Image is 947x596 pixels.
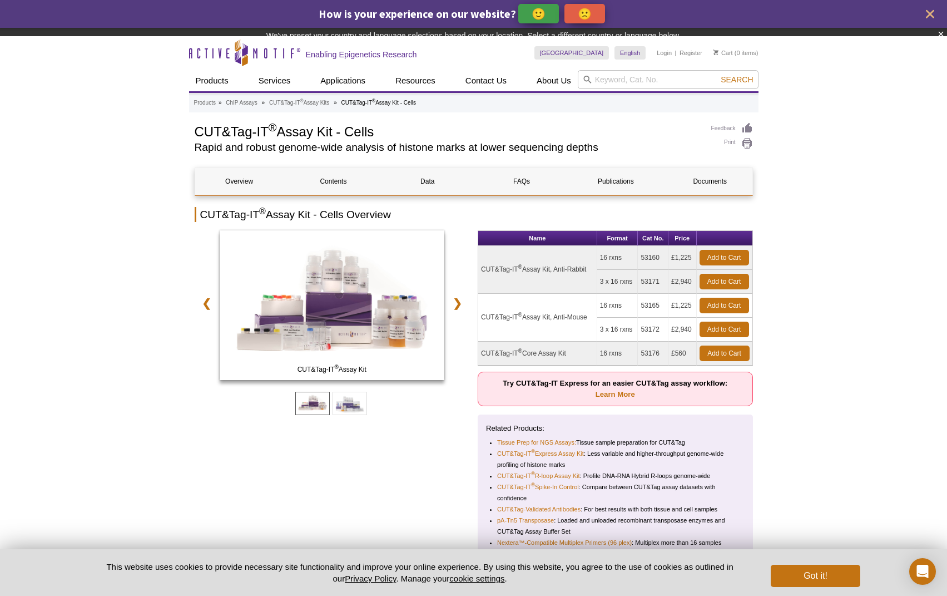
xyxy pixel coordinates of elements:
sup: ® [531,449,535,454]
sup: ® [334,364,338,370]
a: Data [383,168,472,195]
li: : Compare between CUT&Tag assay datasets with confidence [497,481,735,504]
span: CUT&Tag-IT Assay Kit [222,364,442,375]
li: : Loaded and unloaded recombinant transposase enzymes and CUT&Tag Assay Buffer Set [497,515,735,537]
a: CUT&Tag-IT Assay Kit [220,230,445,384]
a: Overview [195,168,284,195]
h1: CUT&Tag-IT Assay Kit - Cells [195,122,700,139]
img: Change Here [510,36,540,62]
a: Register [680,49,702,57]
li: » [262,100,265,106]
a: Add to Cart [700,250,749,265]
a: Feedback [711,122,753,135]
td: 53172 [638,318,668,342]
td: CUT&Tag-IT Assay Kit, Anti-Mouse [478,294,597,342]
td: £1,225 [668,294,697,318]
h2: Enabling Epigenetics Research [306,50,417,60]
th: Name [478,231,597,246]
a: CUT&Tag-IT®Express Assay Kit [497,448,584,459]
p: 🙂 [532,7,546,21]
li: : Less variable and higher-throughput genome-wide profiling of histone marks [497,448,735,470]
li: » [219,100,222,106]
h2: Rapid and robust genome-wide analysis of histone marks at lower sequencing depths [195,142,700,152]
a: Resources [389,70,442,91]
a: CUT&Tag-IT®Assay Kits [269,98,329,108]
p: This website uses cookies to provide necessary site functionality and improve your online experie... [87,561,753,584]
td: 16 rxns [597,246,638,270]
li: Tissue sample preparation for CUT&Tag [497,437,735,448]
sup: ® [300,98,304,104]
a: Add to Cart [700,298,749,313]
a: Add to Cart [700,274,749,289]
a: Cart [713,49,733,57]
h2: CUT&Tag-IT Assay Kit - Cells Overview [195,207,753,222]
sup: ® [531,482,535,487]
p: Related Products: [486,423,745,434]
td: £2,940 [668,270,697,294]
a: Tissue Prep for NGS Assays: [497,437,576,448]
td: £2,940 [668,318,697,342]
a: Nextera™-Compatible Multiplex Primers (96 plex) [497,537,632,548]
li: CUT&Tag-IT Assay Kit - Cells [341,100,416,106]
td: £1,225 [668,246,697,270]
button: close [923,7,937,21]
a: Learn More [596,390,635,398]
button: × [938,28,944,41]
td: 53171 [638,270,668,294]
a: Applications [314,70,372,91]
td: £560 [668,342,697,366]
a: pA-Tn5 Transposase [497,515,554,526]
li: » [334,100,337,106]
li: : Multiplex more than 16 samples [497,537,735,548]
div: Open Intercom Messenger [909,558,936,585]
li: : Profile DNA-RNA Hybrid R-loops genome-wide [497,470,735,481]
td: 53160 [638,246,668,270]
a: Print [711,137,753,150]
a: Add to Cart [700,322,749,337]
th: Price [668,231,697,246]
input: Keyword, Cat. No. [578,70,758,89]
button: cookie settings [449,574,504,583]
a: FAQs [477,168,566,195]
button: Search [717,75,756,85]
sup: ® [518,348,522,354]
td: 16 rxns [597,294,638,318]
a: Documents [666,168,754,195]
sup: ® [531,471,535,476]
a: CUT&Tag-IT®R-loop Assay Kit [497,470,580,481]
a: Services [252,70,298,91]
td: 53165 [638,294,668,318]
a: Login [657,49,672,57]
a: ❯ [445,290,469,316]
a: CUT&Tag-Validated Antibodies [497,504,581,515]
strong: Try CUT&Tag-IT Express for an easier CUT&Tag assay workflow: [503,379,727,398]
sup: ® [518,312,522,318]
td: CUT&Tag-IT Assay Kit, Anti-Rabbit [478,246,597,294]
a: [GEOGRAPHIC_DATA] [534,46,609,60]
span: Search [721,75,753,84]
a: ❮ [195,290,219,316]
td: 53176 [638,342,668,366]
img: CUT&Tag-IT Assay Kit [220,230,445,381]
a: Publications [572,168,660,195]
a: English [614,46,646,60]
td: 3 x 16 rxns [597,270,638,294]
sup: ® [372,98,375,104]
span: How is your experience on our website? [319,7,516,21]
th: Format [597,231,638,246]
sup: ® [269,121,277,134]
a: Products [189,70,235,91]
sup: ® [518,264,522,270]
li: (0 items) [713,46,758,60]
p: 🙁 [578,7,592,21]
a: CUT&Tag-IT®Spike-In Control [497,481,579,492]
td: CUT&Tag-IT Core Assay Kit [478,342,597,366]
td: 3 x 16 rxns [597,318,638,342]
li: : For best results with both tissue and cell samples [497,504,735,515]
a: Add to Cart [700,346,750,361]
a: About Us [530,70,578,91]
th: Cat No. [638,231,668,246]
a: ChIP Assays [226,98,257,108]
a: Contact Us [459,70,513,91]
sup: ® [259,206,266,215]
